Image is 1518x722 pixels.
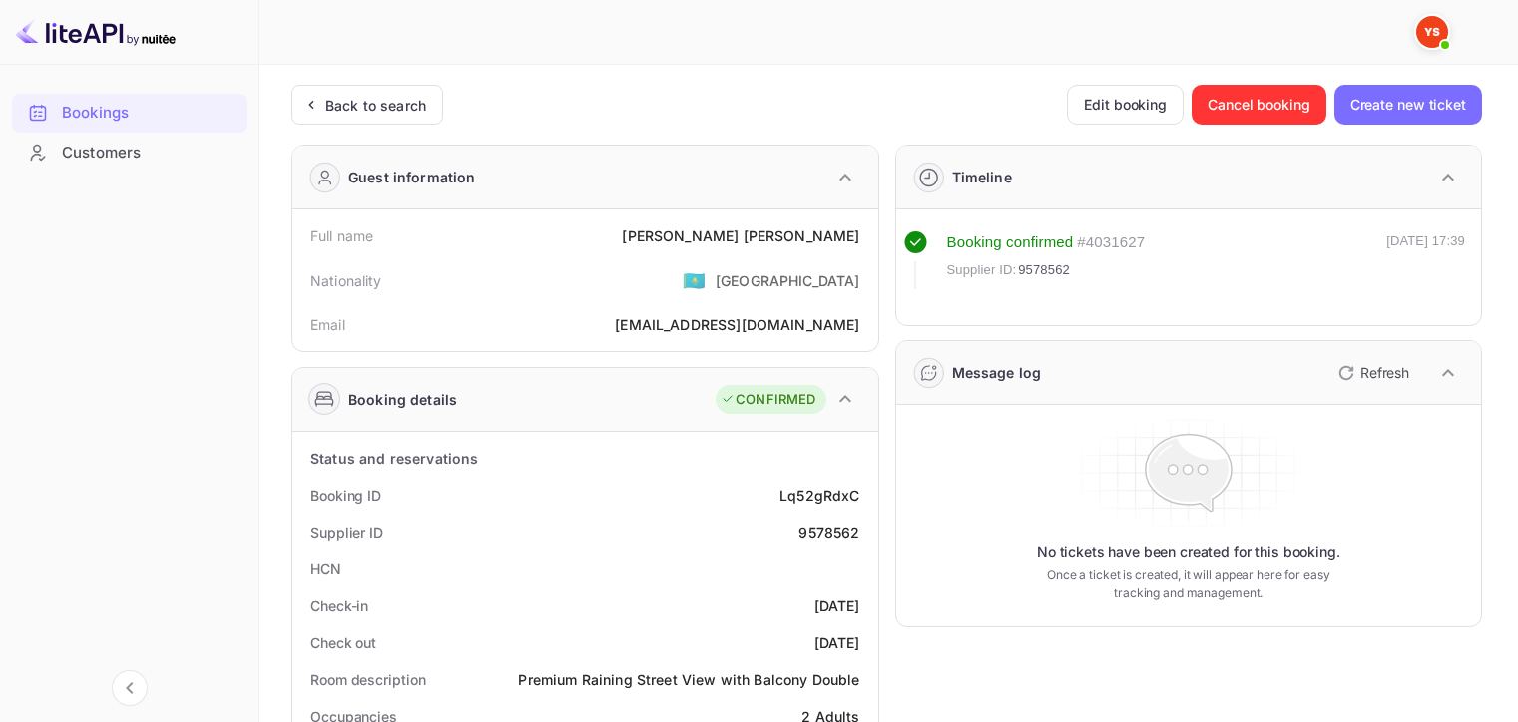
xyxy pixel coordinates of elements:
[952,362,1042,383] div: Message log
[310,522,383,542] div: Supplier ID
[814,595,860,616] div: [DATE]
[62,102,237,125] div: Bookings
[112,670,148,706] button: Collapse navigation
[814,632,860,653] div: [DATE]
[12,134,247,173] div: Customers
[1192,85,1326,125] button: Cancel booking
[325,95,426,116] div: Back to search
[1037,542,1340,562] p: No tickets have been created for this booking.
[310,314,345,335] div: Email
[1386,231,1465,289] div: [DATE] 17:39
[1077,231,1145,254] div: # 4031627
[716,270,860,291] div: [GEOGRAPHIC_DATA]
[622,225,859,246] div: [PERSON_NAME] [PERSON_NAME]
[62,142,237,165] div: Customers
[310,448,478,469] div: Status and reservations
[348,389,457,410] div: Booking details
[12,134,247,171] a: Customers
[1067,85,1184,125] button: Edit booking
[952,167,1012,187] div: Timeline
[310,595,368,616] div: Check-in
[310,558,341,579] div: HCN
[947,260,1017,280] span: Supplier ID:
[310,485,381,506] div: Booking ID
[798,522,859,542] div: 9578562
[518,669,859,690] div: Premium Raining Street View with Balcony Double
[348,167,476,187] div: Guest information
[1018,260,1070,280] span: 9578562
[310,225,373,246] div: Full name
[310,632,376,653] div: Check out
[1360,362,1409,383] p: Refresh
[1416,16,1448,48] img: Yandex Support
[310,669,425,690] div: Room description
[1334,85,1482,125] button: Create new ticket
[12,94,247,133] div: Bookings
[310,270,382,291] div: Nationality
[16,16,176,48] img: LiteAPI logo
[1326,357,1417,389] button: Refresh
[1032,566,1345,602] p: Once a ticket is created, it will appear here for easy tracking and management.
[721,390,815,410] div: CONFIRMED
[12,94,247,131] a: Bookings
[683,262,706,298] span: United States
[947,231,1074,254] div: Booking confirmed
[615,314,859,335] div: [EMAIL_ADDRESS][DOMAIN_NAME]
[779,485,859,506] div: Lq52gRdxC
